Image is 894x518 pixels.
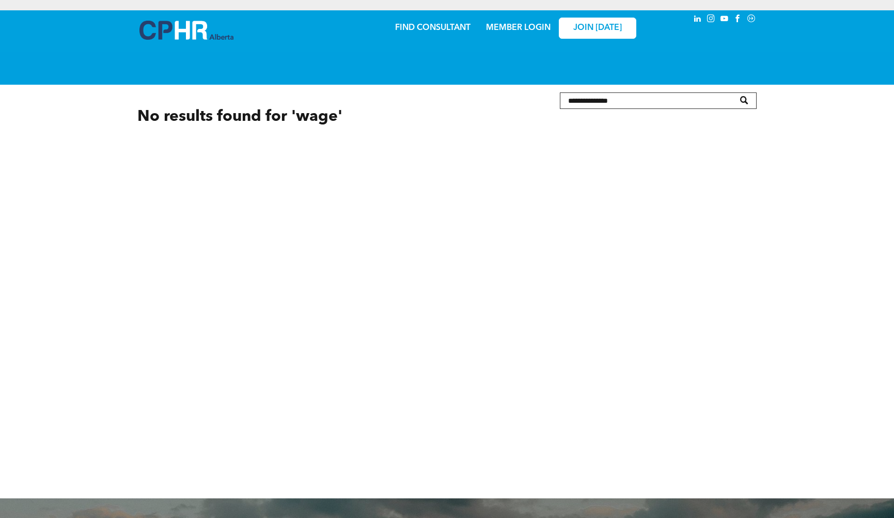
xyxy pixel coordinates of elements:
a: MEMBER LOGIN [486,24,551,32]
img: A blue and white logo for cp alberta [139,21,233,40]
a: youtube [719,13,730,27]
input: Search [560,92,757,109]
b: wage [296,109,338,124]
a: facebook [732,13,744,27]
a: instagram [705,13,717,27]
a: FIND CONSULTANT [395,24,470,32]
a: JOIN [DATE] [559,18,636,39]
h2: No results found for ' ' [137,105,541,129]
span: JOIN [DATE] [573,23,622,33]
a: Social network [746,13,757,27]
a: linkedin [692,13,703,27]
